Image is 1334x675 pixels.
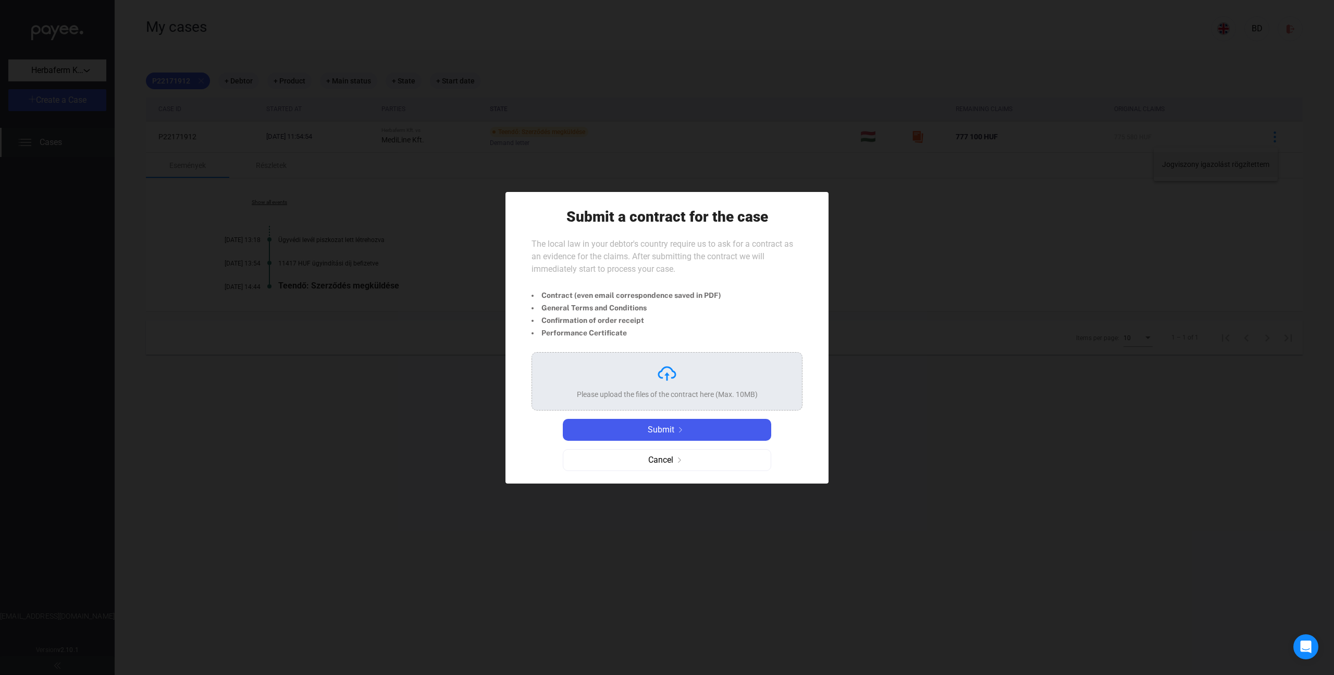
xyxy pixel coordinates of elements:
[532,302,721,314] li: General Terms and Conditions
[532,327,721,339] li: Performance Certificate
[577,389,758,400] div: Please upload the files of the contract here (Max. 10MB)
[532,289,721,302] li: Contract (even email correspondence saved in PDF)
[1293,634,1318,659] div: Open Intercom Messenger
[648,424,674,436] span: Submit
[657,363,677,384] img: upload-cloud
[674,427,687,432] img: arrow-right-white
[566,208,768,226] h1: Submit a contract for the case
[563,419,771,441] button: Submitarrow-right-white
[532,239,793,274] span: The local law in your debtor's country require us to ask for a contract as an evidence for the cl...
[563,449,771,471] button: Cancelarrow-right-grey
[648,454,673,466] span: Cancel
[532,314,721,327] li: Confirmation of order receipt
[673,457,686,463] img: arrow-right-grey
